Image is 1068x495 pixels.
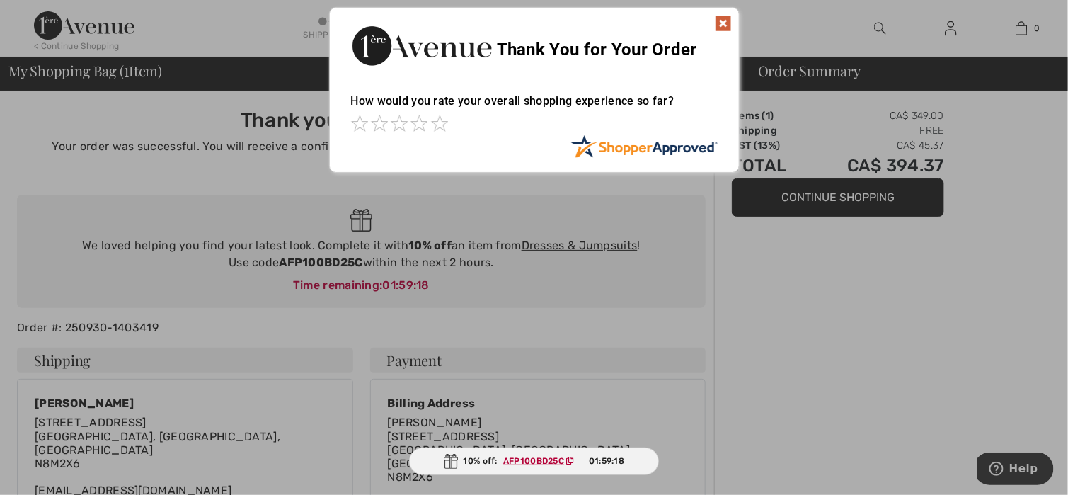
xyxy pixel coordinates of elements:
div: How would you rate your overall shopping experience so far? [351,80,718,135]
img: Gift.svg [444,454,458,469]
img: x [715,15,732,32]
span: Thank You for Your Order [497,40,697,59]
span: Help [32,10,61,23]
span: 01:59:18 [589,455,624,467]
img: Thank You for Your Order [351,22,493,69]
div: 10% off: [409,448,660,475]
ins: AFP100BD25C [503,456,564,466]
